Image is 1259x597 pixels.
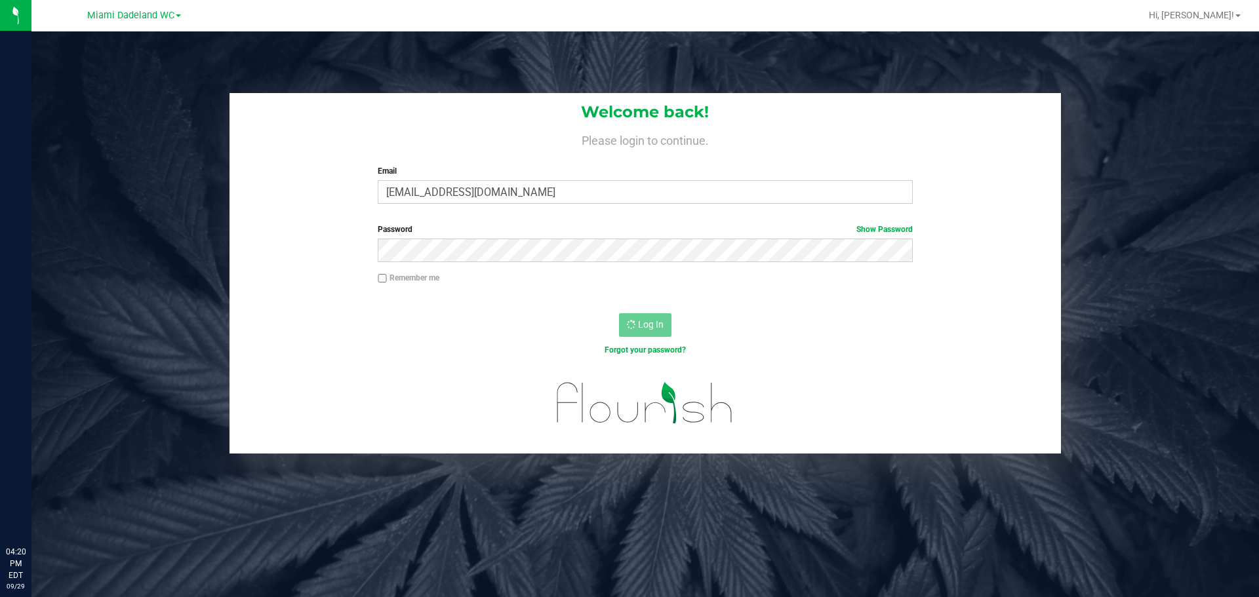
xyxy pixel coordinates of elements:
[378,165,912,177] label: Email
[856,225,913,234] a: Show Password
[230,131,1061,147] h4: Please login to continue.
[230,104,1061,121] h1: Welcome back!
[541,370,749,436] img: flourish_logo.svg
[378,272,439,284] label: Remember me
[638,319,664,330] span: Log In
[619,313,671,337] button: Log In
[6,546,26,581] p: 04:20 PM EDT
[87,10,174,21] span: Miami Dadeland WC
[378,274,387,283] input: Remember me
[378,225,412,234] span: Password
[605,345,686,355] a: Forgot your password?
[1149,10,1234,20] span: Hi, [PERSON_NAME]!
[6,581,26,591] p: 09/29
